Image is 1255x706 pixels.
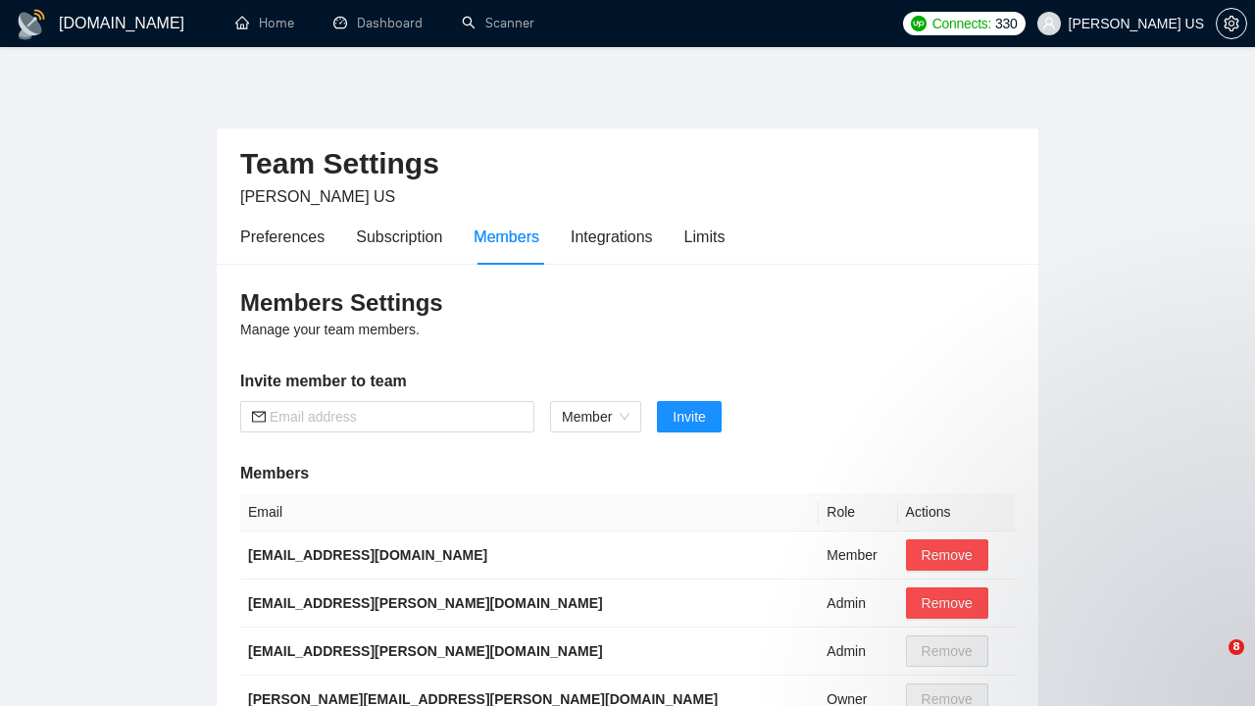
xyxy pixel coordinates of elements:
a: setting [1216,16,1247,31]
span: Manage your team members. [240,322,420,337]
img: upwork-logo.png [911,16,927,31]
div: Preferences [240,225,325,249]
th: Email [240,493,819,531]
th: Actions [898,493,1015,531]
b: [EMAIL_ADDRESS][PERSON_NAME][DOMAIN_NAME] [248,643,603,659]
img: logo [16,9,47,40]
h5: Invite member to team [240,370,1015,393]
th: Role [819,493,897,531]
h5: Members [240,462,1015,485]
h2: Team Settings [240,144,1015,184]
div: Subscription [356,225,442,249]
b: [EMAIL_ADDRESS][PERSON_NAME][DOMAIN_NAME] [248,595,603,611]
span: setting [1217,16,1246,31]
span: 330 [995,13,1017,34]
span: 8 [1229,639,1244,655]
td: Member [819,531,897,580]
span: Invite [673,406,705,428]
td: Admin [819,580,897,628]
h3: Members Settings [240,287,1015,319]
button: setting [1216,8,1247,39]
input: Email address [270,406,523,428]
b: [EMAIL_ADDRESS][DOMAIN_NAME] [248,547,487,563]
a: homeHome [235,15,294,31]
div: Integrations [571,225,653,249]
span: mail [252,410,266,424]
a: dashboardDashboard [333,15,423,31]
div: Limits [684,225,726,249]
button: Invite [657,401,721,432]
span: Member [562,402,629,431]
span: user [1042,17,1056,30]
span: [PERSON_NAME] US [240,188,395,205]
div: Members [474,225,539,249]
td: Admin [819,628,897,676]
span: Connects: [932,13,991,34]
a: searchScanner [462,15,534,31]
iframe: Intercom live chat [1188,639,1235,686]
